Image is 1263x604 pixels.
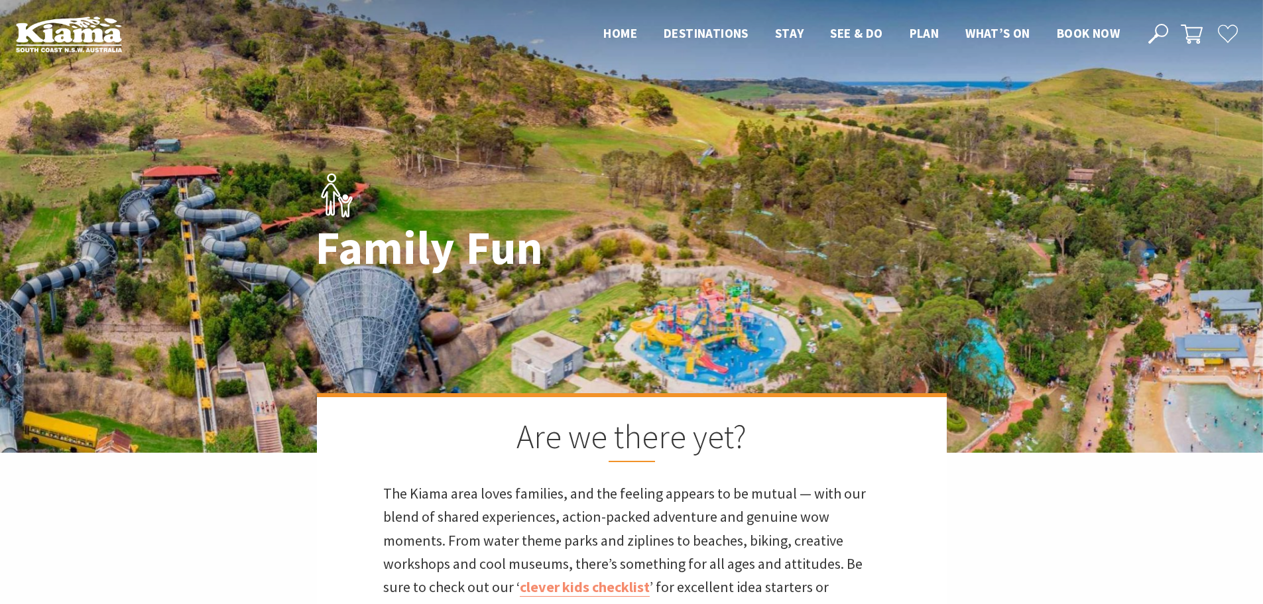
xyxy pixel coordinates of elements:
span: Home [603,25,637,41]
h1: Family Fun [316,222,690,273]
span: Stay [775,25,804,41]
img: Kiama Logo [16,16,122,52]
nav: Main Menu [590,23,1133,45]
span: Plan [910,25,939,41]
a: clever kids checklist [520,577,650,597]
span: Book now [1057,25,1120,41]
h2: Are we there yet? [383,417,880,462]
span: Destinations [664,25,749,41]
span: See & Do [830,25,882,41]
span: What’s On [965,25,1030,41]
